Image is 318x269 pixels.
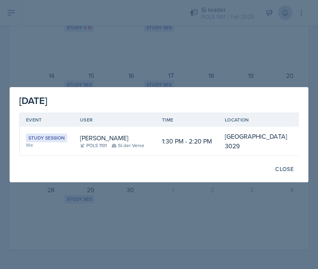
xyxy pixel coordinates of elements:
[270,162,299,176] button: Close
[74,113,156,127] th: User
[80,142,107,149] div: POLS 1101
[26,141,67,149] div: We
[218,113,294,127] th: Location
[275,166,294,172] div: Close
[80,133,128,143] div: [PERSON_NAME]
[26,134,67,142] div: Study Session
[112,142,144,149] div: SI-der Verse
[19,94,299,108] div: [DATE]
[218,127,294,155] td: [GEOGRAPHIC_DATA] 3029
[156,127,218,155] td: 1:30 PM - 2:20 PM
[20,113,74,127] th: Event
[156,113,218,127] th: Time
